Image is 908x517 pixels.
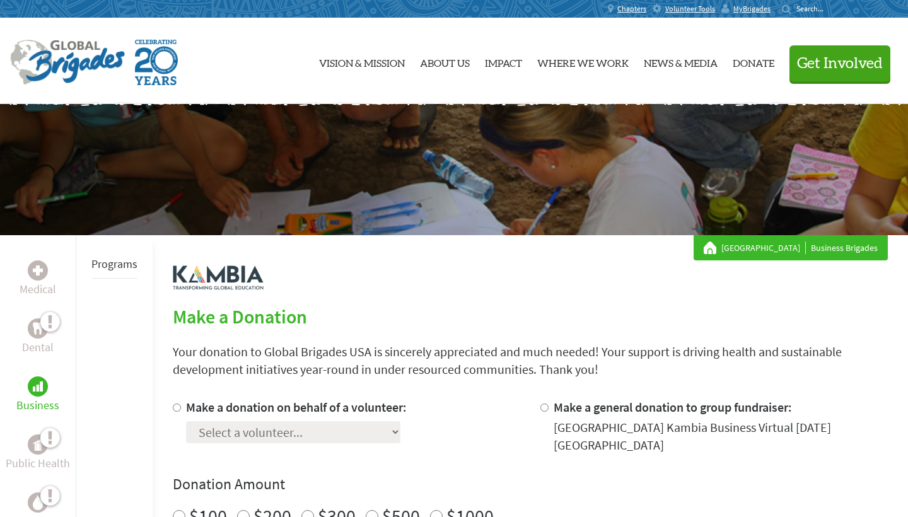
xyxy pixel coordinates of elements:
[733,4,771,14] span: MyBrigades
[33,438,43,451] img: Public Health
[91,250,137,279] li: Programs
[704,241,878,254] div: Business Brigades
[91,257,137,271] a: Programs
[28,376,48,397] div: Business
[537,28,629,94] a: Where We Work
[20,260,56,298] a: MedicalMedical
[16,376,59,414] a: BusinessBusiness
[28,318,48,339] div: Dental
[20,281,56,298] p: Medical
[733,28,774,94] a: Donate
[16,397,59,414] p: Business
[28,260,48,281] div: Medical
[797,56,883,71] span: Get Involved
[485,28,522,94] a: Impact
[554,419,888,454] div: [GEOGRAPHIC_DATA] Kambia Business Virtual [DATE] [GEOGRAPHIC_DATA]
[173,343,888,378] p: Your donation to Global Brigades USA is sincerely appreciated and much needed! Your support is dr...
[6,434,70,472] a: Public HealthPublic Health
[796,4,832,13] input: Search...
[721,241,806,254] a: [GEOGRAPHIC_DATA]
[33,381,43,392] img: Business
[789,45,890,81] button: Get Involved
[617,4,646,14] span: Chapters
[644,28,718,94] a: News & Media
[10,40,125,85] img: Global Brigades Logo
[28,492,48,513] div: Water
[186,399,407,415] label: Make a donation on behalf of a volunteer:
[173,265,264,290] img: logo-kambia.png
[33,322,43,334] img: Dental
[665,4,715,14] span: Volunteer Tools
[33,495,43,509] img: Water
[28,434,48,455] div: Public Health
[420,28,470,94] a: About Us
[22,318,54,356] a: DentalDental
[173,474,888,494] h4: Donation Amount
[22,339,54,356] p: Dental
[173,305,888,328] h2: Make a Donation
[554,399,792,415] label: Make a general donation to group fundraiser:
[33,265,43,276] img: Medical
[135,40,178,85] img: Global Brigades Celebrating 20 Years
[319,28,405,94] a: Vision & Mission
[6,455,70,472] p: Public Health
